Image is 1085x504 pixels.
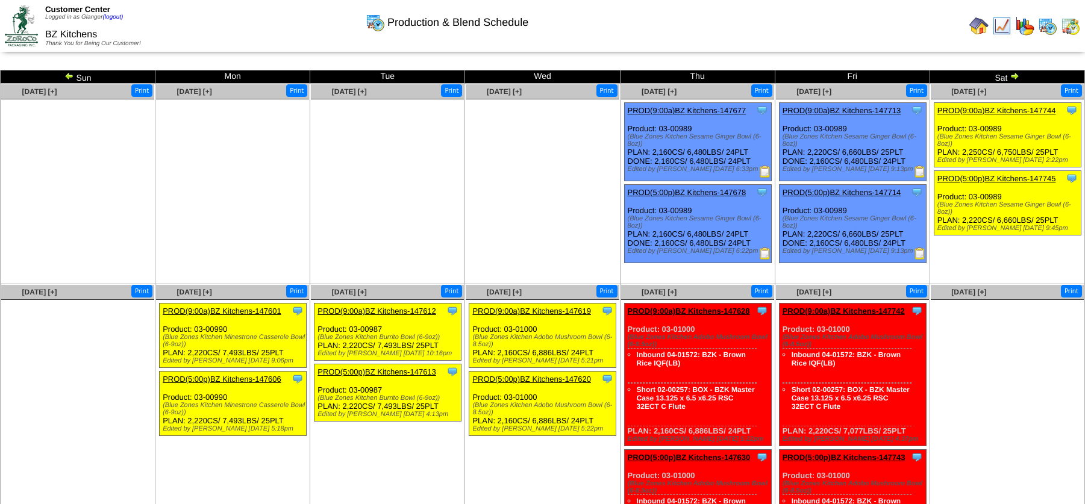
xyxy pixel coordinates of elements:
div: Edited by [PERSON_NAME] [DATE] 5:21pm [472,357,616,364]
button: Print [906,84,927,97]
div: Product: 03-01000 PLAN: 2,220CS / 7,077LBS / 25PLT [779,303,926,446]
div: Edited by [PERSON_NAME] [DATE] 9:06pm [163,357,306,364]
a: [DATE] [+] [22,288,57,296]
span: [DATE] [+] [332,288,367,296]
a: [DATE] [+] [177,288,212,296]
div: Product: 03-00990 PLAN: 2,220CS / 7,493LBS / 25PLT [160,303,307,368]
a: [DATE] [+] [487,288,522,296]
img: Tooltip [601,305,613,317]
a: [DATE] [+] [642,87,677,96]
div: Edited by [PERSON_NAME] [DATE] 9:13pm [783,166,926,173]
div: (Blue Zones Kitchen Adobo Mushroom Bowl (6-8.5oz)) [628,480,771,494]
a: PROD(9:00a)BZ Kitchens-147612 [317,306,436,316]
img: Tooltip [911,104,923,116]
div: Product: 03-00987 PLAN: 2,220CS / 7,493LBS / 25PLT [314,303,461,361]
img: Tooltip [1066,104,1078,116]
span: Production & Blend Schedule [387,16,528,29]
div: Product: 03-00989 PLAN: 2,160CS / 6,480LBS / 24PLT DONE: 2,160CS / 6,480LBS / 24PLT [624,103,771,181]
img: Tooltip [911,305,923,317]
img: Tooltip [292,373,304,385]
div: Edited by [PERSON_NAME] [DATE] 6:22pm [628,247,771,255]
img: Production Report [759,247,771,260]
img: Tooltip [292,305,304,317]
img: calendarprod.gif [1038,16,1057,36]
img: Production Report [759,166,771,178]
img: calendarinout.gif [1061,16,1080,36]
a: [DATE] [+] [951,288,986,296]
div: (Blue Zones Kitchen Adobo Mushroom Bowl (6-8.5oz)) [783,480,926,494]
td: Sun [1,70,155,84]
div: (Blue Zones Kitchen Burrito Bowl (6-9oz)) [317,334,461,341]
button: Print [596,84,618,97]
img: ZoRoCo_Logo(Green%26Foil)%20jpg.webp [5,5,38,46]
div: (Blue Zones Kitchen Adobo Mushroom Bowl (6-8.5oz)) [783,334,926,348]
a: PROD(9:00a)BZ Kitchens-147628 [628,306,750,316]
div: Edited by [PERSON_NAME] [DATE] 9:13pm [783,247,926,255]
a: [DATE] [+] [796,87,831,96]
img: Tooltip [601,373,613,385]
button: Print [286,285,307,297]
img: Production Report [914,166,926,178]
a: [DATE] [+] [177,87,212,96]
a: [DATE] [+] [642,288,677,296]
div: (Blue Zones Kitchen Minestrone Casserole Bowl (6-9oz)) [163,334,306,348]
img: Tooltip [756,451,768,463]
button: Print [131,285,152,297]
img: Tooltip [911,451,923,463]
a: PROD(9:00a)BZ Kitchens-147677 [628,106,746,115]
div: Edited by [PERSON_NAME] [DATE] 4:13pm [317,411,461,418]
button: Print [286,84,307,97]
span: [DATE] [+] [332,87,367,96]
span: Customer Center [45,5,110,14]
a: (logout) [103,14,124,20]
a: PROD(9:00a)BZ Kitchens-147619 [472,306,591,316]
button: Print [906,285,927,297]
a: PROD(5:00p)BZ Kitchens-147606 [163,375,281,384]
a: PROD(5:00p)BZ Kitchens-147745 [937,174,1056,183]
td: Fri [775,70,930,84]
button: Print [131,84,152,97]
button: Print [441,285,462,297]
div: Product: 03-00989 PLAN: 2,220CS / 6,660LBS / 25PLT DONE: 2,160CS / 6,480LBS / 24PLT [779,185,926,263]
div: (Blue Zones Kitchen Sesame Ginger Bowl (6-8oz)) [937,133,1081,148]
div: Edited by [PERSON_NAME] [DATE] 9:45pm [937,225,1081,232]
img: Tooltip [756,305,768,317]
button: Print [441,84,462,97]
td: Thu [620,70,775,84]
a: PROD(5:00p)BZ Kitchens-147613 [317,367,436,376]
img: Tooltip [911,186,923,198]
div: Edited by [PERSON_NAME] [DATE] 5:18pm [163,425,306,432]
a: PROD(9:00a)BZ Kitchens-147713 [783,106,901,115]
button: Print [596,285,618,297]
button: Print [1061,285,1082,297]
img: Tooltip [756,186,768,198]
div: (Blue Zones Kitchen Minestrone Casserole Bowl (6-9oz)) [163,402,306,416]
a: PROD(5:00p)BZ Kitchens-147630 [628,453,751,462]
a: PROD(9:00a)BZ Kitchens-147742 [783,306,905,316]
a: [DATE] [+] [487,87,522,96]
img: Production Report [914,247,926,260]
a: [DATE] [+] [22,87,57,96]
div: Product: 03-01000 PLAN: 2,160CS / 6,886LBS / 24PLT [624,303,771,446]
a: PROD(9:00a)BZ Kitchens-147744 [937,106,1056,115]
div: (Blue Zones Kitchen Adobo Mushroom Bowl (6-8.5oz)) [628,334,771,348]
div: Product: 03-00989 PLAN: 2,160CS / 6,480LBS / 24PLT DONE: 2,160CS / 6,480LBS / 24PLT [624,185,771,263]
a: [DATE] [+] [796,288,831,296]
img: Tooltip [446,366,458,378]
a: PROD(5:00p)BZ Kitchens-147678 [628,188,746,197]
img: arrowleft.gif [64,71,74,81]
a: Short 02-00257: BOX - BZK Master Case 13.125 x 6.5 x6.25 RSC 32ECT C Flute [637,385,755,411]
a: PROD(9:00a)BZ Kitchens-147601 [163,306,281,316]
div: Product: 03-00987 PLAN: 2,220CS / 7,493LBS / 25PLT [314,364,461,422]
div: (Blue Zones Kitchen Sesame Ginger Bowl (6-8oz)) [937,201,1081,216]
div: Product: 03-00989 PLAN: 2,220CS / 6,660LBS / 25PLT DONE: 2,160CS / 6,480LBS / 24PLT [779,103,926,181]
a: PROD(5:00p)BZ Kitchens-147714 [783,188,901,197]
div: (Blue Zones Kitchen Adobo Mushroom Bowl (6-8.5oz)) [472,334,616,348]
